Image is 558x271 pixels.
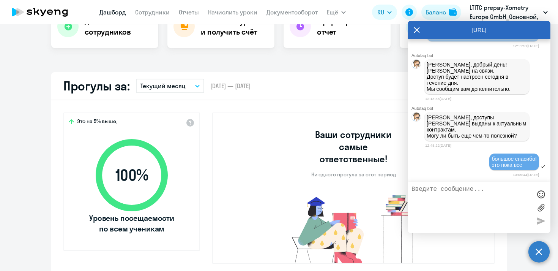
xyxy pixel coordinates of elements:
a: Начислить уроки [208,8,257,16]
a: Отчеты [179,8,199,16]
p: [PERSON_NAME], добрый день! [PERSON_NAME] на связи. Доступ будет настроен сегодня в течение дня. ... [427,62,527,92]
h3: Ваши сотрудники самые ответственные! [305,128,402,165]
h4: Добавить сотрудников [85,16,152,37]
h4: Начислить уроки и получить счёт [201,16,267,37]
button: LTITC prepay-Xometry Europe GmbH_Основной, Xometry Europe GmbH [466,3,552,21]
img: no-truants [277,193,430,263]
time: 12:13:38[DATE] [425,97,451,101]
span: Уровень посещаемости по всем ученикам [88,213,175,234]
time: 12:11:51[DATE] [513,44,539,48]
a: Документооборот [266,8,318,16]
span: Это на 5% выше, [77,118,117,127]
img: bot avatar [412,60,421,71]
div: Autofaq bot [411,53,550,58]
label: Лимит 10 файлов [535,202,547,213]
p: LTITC prepay-Xometry Europe GmbH_Основной, Xometry Europe GmbH [470,3,540,21]
span: Ещё [327,8,338,17]
button: RU [372,5,397,20]
img: bot avatar [412,113,421,124]
a: Дашборд [99,8,126,16]
h2: Прогулы за: [63,78,130,94]
p: Ни одного прогула за этот период [311,171,396,178]
h4: Сформировать отчет [317,16,385,37]
p: Текущий месяц [140,81,186,90]
p: [PERSON_NAME], доступы [PERSON_NAME] выданы к актуальным контрактам. Могу ли быть еще чем-то поле... [427,114,527,139]
span: большое спасибо! это пока все [492,156,537,168]
span: RU [377,8,384,17]
div: Autofaq bot [411,106,550,111]
button: Текущий месяц [136,79,204,93]
time: 13:05:44[DATE] [513,173,539,177]
span: [DATE] — [DATE] [210,82,251,90]
span: 100 % [88,166,175,184]
div: Баланс [426,8,446,17]
button: Балансbalance [421,5,461,20]
button: Ещё [327,5,346,20]
a: Сотрудники [135,8,170,16]
time: 12:48:22[DATE] [425,143,451,147]
img: balance [449,8,457,16]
